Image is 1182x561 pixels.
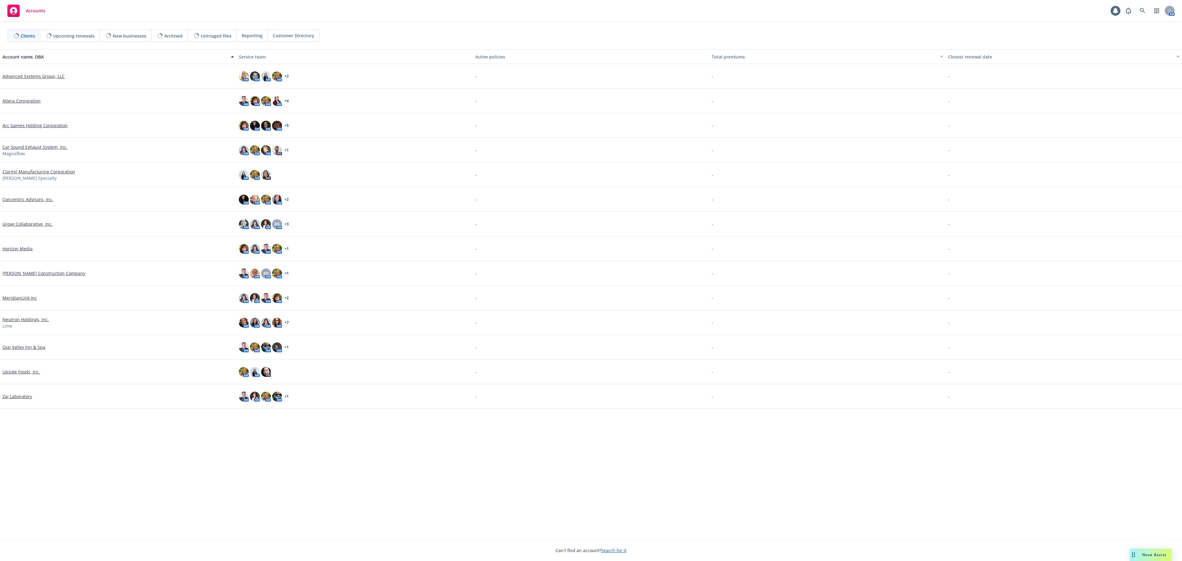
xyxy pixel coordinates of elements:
a: Ojai Valley Inn & Spa [2,344,45,350]
a: Search [1136,5,1149,17]
span: - [712,295,713,301]
span: - [712,369,713,375]
img: photo [272,195,282,204]
img: photo [250,293,260,303]
img: photo [239,219,249,229]
a: + 1 [284,345,289,349]
img: photo [272,71,282,81]
span: [PERSON_NAME] Specialty [2,175,57,181]
img: photo [261,96,271,106]
span: - [475,393,477,400]
img: photo [272,392,282,402]
img: photo [261,244,271,254]
img: photo [250,244,260,254]
span: - [475,196,477,203]
a: Car Sound Exhaust System, Inc. [2,144,67,150]
a: + 2 [284,198,289,201]
img: photo [250,170,260,180]
img: photo [250,367,260,377]
a: + 7 [284,321,289,325]
span: - [475,295,477,301]
img: photo [261,170,271,180]
img: photo [250,121,260,131]
img: photo [250,71,260,81]
span: Lime [2,323,12,329]
img: photo [261,318,271,328]
a: Clarmil Manufacturing Corporation [2,168,75,175]
button: Total premiums [709,49,946,64]
span: - [948,295,950,301]
button: Service team [236,49,473,64]
a: Upside Foods, Inc. [2,369,40,375]
span: - [712,73,713,79]
button: Closest renewal date [946,49,1182,64]
a: Horizon Media [2,245,33,252]
a: Neutron Holdings, Inc. [2,316,49,323]
span: - [475,122,477,129]
img: photo [261,367,271,377]
span: Archived [164,33,183,39]
img: photo [250,145,260,155]
img: photo [261,219,271,229]
img: photo [272,244,282,254]
img: photo [250,392,260,402]
span: RS [275,221,280,227]
img: photo [239,96,249,106]
span: - [475,344,477,350]
img: photo [261,342,271,352]
a: Arc Games Holding Corporation [2,122,68,129]
span: - [948,369,950,375]
a: Accounts [5,2,48,19]
a: + 2 [284,75,289,78]
img: photo [272,293,282,303]
span: Untriaged files [201,33,231,39]
span: - [475,221,477,227]
img: photo [272,145,282,155]
span: - [712,221,713,227]
span: - [712,245,713,252]
div: Account name, DBA [2,54,227,60]
img: photo [239,244,249,254]
span: - [475,172,477,178]
img: photo [272,342,282,352]
a: + 1 [284,272,289,275]
img: photo [261,293,271,303]
img: photo [261,145,271,155]
a: + 5 [284,124,289,127]
a: Search for it [601,547,626,553]
img: photo [250,96,260,106]
a: Switch app [1151,5,1163,17]
a: Report a Bug [1122,5,1135,17]
span: Nova Assist [1142,552,1167,557]
span: New businesses [113,33,146,39]
img: photo [239,145,249,155]
span: - [712,344,713,350]
img: photo [239,71,249,81]
div: Drag to move [1130,549,1137,561]
span: - [475,245,477,252]
img: photo [239,392,249,402]
img: photo [239,170,249,180]
span: - [948,319,950,326]
span: Clients [21,33,35,39]
img: photo [239,195,249,204]
img: photo [239,293,249,303]
div: Service team [239,54,470,60]
span: - [475,73,477,79]
a: Advanced Systems Group, LLC [2,73,65,79]
a: + 4 [284,99,289,103]
img: photo [250,342,260,352]
img: photo [261,71,271,81]
div: Total premiums [712,54,936,60]
a: + 1 [284,148,289,152]
span: - [712,172,713,178]
img: photo [250,195,260,204]
a: Altera Corporation [2,98,41,104]
span: - [948,122,950,129]
img: photo [261,195,271,204]
span: RS [263,270,269,276]
img: photo [239,342,249,352]
img: photo [272,268,282,278]
span: - [948,147,950,153]
div: Active policies [475,54,707,60]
